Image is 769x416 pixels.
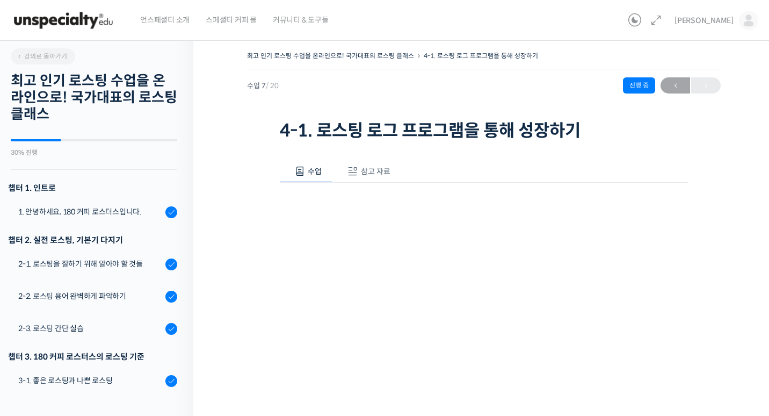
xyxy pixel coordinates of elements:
[16,52,67,60] span: 강의로 돌아가기
[18,290,162,302] div: 2-2. 로스팅 용어 완벽하게 파악하기
[424,52,538,60] a: 4-1. 로스팅 로그 프로그램을 통해 성장하기
[8,233,177,247] div: 챕터 2. 실전 로스팅, 기본기 다지기
[247,52,414,60] a: 최고 인기 로스팅 수업을 온라인으로! 국가대표의 로스팅 클래스
[8,181,177,195] h3: 챕터 1. 인트로
[361,167,390,176] span: 참고 자료
[11,73,177,123] h2: 최고 인기 로스팅 수업을 온라인으로! 국가대표의 로스팅 클래스
[11,149,177,156] div: 30% 진행
[18,322,162,334] div: 2-3. 로스팅 간단 실습
[308,167,322,176] span: 수업
[661,78,690,93] span: ←
[18,258,162,270] div: 2-1. 로스팅을 잘하기 위해 알아야 할 것들
[266,81,279,90] span: / 20
[11,48,75,64] a: 강의로 돌아가기
[280,120,688,141] h1: 4-1. 로스팅 로그 프로그램을 통해 성장하기
[18,375,162,386] div: 3-1. 좋은 로스팅과 나쁜 로스팅
[674,16,734,25] span: [PERSON_NAME]
[8,349,177,364] div: 챕터 3. 180 커피 로스터스의 로스팅 기준
[18,206,162,218] div: 1. 안녕하세요, 180 커피 로스터스입니다.
[661,77,690,94] a: ←이전
[247,82,279,89] span: 수업 7
[623,77,655,94] div: 진행 중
